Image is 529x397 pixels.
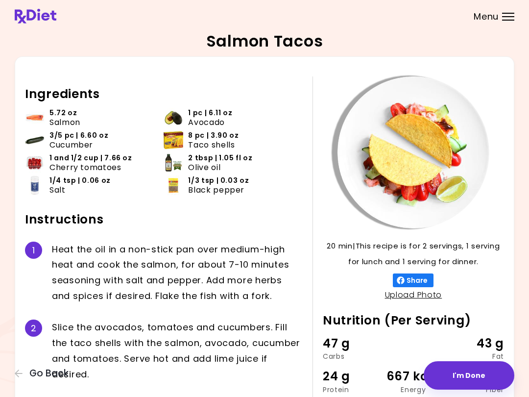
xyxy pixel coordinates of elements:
span: Cucumber [49,140,93,149]
span: 1 pc | 6.11 oz [188,108,232,118]
span: Go Back [29,368,69,379]
p: 20 min | This recipe is for 2 servings, 1 serving for lunch and 1 serving for dinner. [323,238,504,270]
button: I'm Done [424,361,514,390]
span: Taco shells [188,140,235,149]
span: Olive oil [188,163,220,172]
div: 1 [25,242,42,259]
span: Salt [49,185,66,195]
div: 43 g [444,334,504,353]
div: Carbs [323,353,383,360]
div: 667 kcal [383,367,443,386]
img: RxDiet [15,9,56,24]
span: 2 tbsp | 1.05 fl oz [188,153,252,163]
span: 3/5 pc | 6.60 oz [49,131,108,140]
div: H e a t t h e o i l i n a n o n - s t i c k p a n o v e r m e d i u m - h i g h h e a t a n d c o... [52,242,303,304]
div: Fat [444,353,504,360]
span: Avocado [188,118,224,127]
span: Share [405,276,430,284]
div: Energy [383,386,443,393]
h2: Salmon Tacos [206,33,323,49]
span: Salmon [49,118,80,127]
span: 8 pc | 3.90 oz [188,131,239,140]
span: 1/4 tsp | 0.06 oz [49,176,111,185]
div: 2 [25,320,42,337]
span: 5.72 oz [49,108,77,118]
span: Cherry tomatoes [49,163,121,172]
div: S l i c e t h e a v o c a d o s , t o m a t o e s a n d c u c u m b e r s . F i l l t h e t a c o... [52,320,303,382]
span: Black pepper [188,185,244,195]
button: Go Back [15,368,73,379]
span: 1 and 1/2 cup | 7.66 oz [49,153,132,163]
h2: Nutrition (Per Serving) [323,313,504,328]
a: Upload Photo [385,289,442,300]
span: 1/3 tsp | 0.03 oz [188,176,249,185]
h2: Ingredients [25,86,303,102]
span: Menu [474,12,499,21]
div: 47 g [323,334,383,353]
h2: Instructions [25,212,303,227]
div: Protein [323,386,383,393]
button: Share [393,273,433,287]
div: 24 g [323,367,383,386]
